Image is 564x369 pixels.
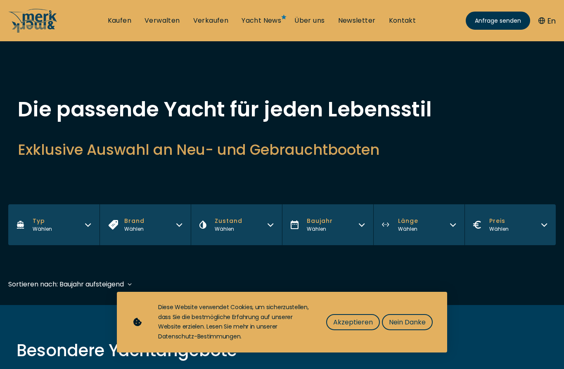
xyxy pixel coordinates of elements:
[475,17,521,25] span: Anfrage senden
[100,204,191,245] button: BrandWählen
[389,317,426,327] span: Nein Danke
[8,279,124,289] div: Sortieren nach: Baujahr aufsteigend
[373,204,464,245] button: LängeWählen
[282,204,373,245] button: BaujahrWählen
[215,225,242,233] div: Wählen
[398,225,418,233] div: Wählen
[145,16,180,25] a: Verwalten
[338,16,376,25] a: Newsletter
[18,99,546,120] h1: Die passende Yacht für jeden Lebensstil
[215,217,242,225] span: Zustand
[307,217,333,225] span: Baujahr
[398,217,418,225] span: Länge
[193,16,229,25] a: Verkaufen
[33,217,52,225] span: Typ
[294,16,325,25] a: Über uns
[108,16,131,25] a: Kaufen
[124,217,145,225] span: Brand
[158,303,310,342] div: Diese Website verwendet Cookies, um sicherzustellen, dass Sie die bestmögliche Erfahrung auf unse...
[8,204,100,245] button: TypWählen
[307,225,333,233] div: Wählen
[158,332,240,341] a: Datenschutz-Bestimmungen
[18,140,546,160] h2: Exklusive Auswahl an Neu- und Gebrauchtbooten
[333,317,373,327] span: Akzeptieren
[191,204,282,245] button: ZustandWählen
[464,204,556,245] button: PreisWählen
[489,217,509,225] span: Preis
[326,314,380,330] button: Akzeptieren
[538,15,556,26] button: En
[242,16,281,25] a: Yacht News
[33,225,52,233] div: Wählen
[389,16,416,25] a: Kontakt
[382,314,433,330] button: Nein Danke
[466,12,530,30] a: Anfrage senden
[489,225,509,233] div: Wählen
[124,225,145,233] div: Wählen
